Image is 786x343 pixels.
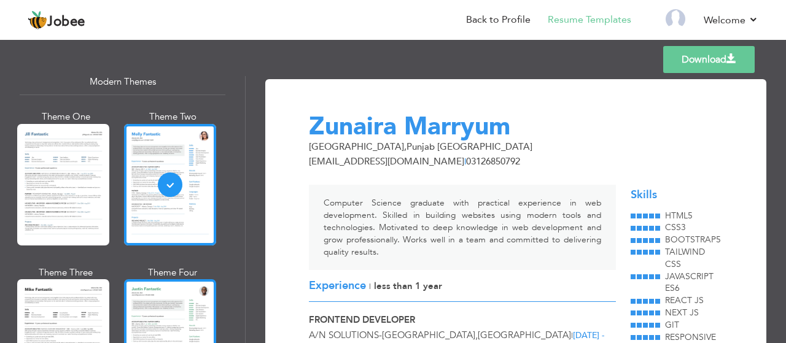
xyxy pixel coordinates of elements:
span: [GEOGRAPHIC_DATA] [478,329,571,341]
span: Less than 1 Year [374,280,442,292]
a: Download [663,46,755,73]
span: REACT JS [665,295,704,306]
span: BOOTSTRAP5 [665,234,721,245]
div: Theme One [20,110,112,123]
span: HTML5 [665,210,693,222]
div: Computer Science graduate with practical experience in web development. Skilled in building websi... [309,185,616,270]
span: Jobee [47,15,85,29]
div: Skills [631,187,723,203]
span: A/N Solutions [309,329,379,341]
span: | [571,330,573,341]
span: CSS3 [665,222,686,233]
img: jobee.io [28,10,47,30]
span: [EMAIL_ADDRESS][DOMAIN_NAME] [309,155,464,168]
span: NEXT JS [665,307,699,318]
span: [GEOGRAPHIC_DATA] Punjab [GEOGRAPHIC_DATA] [309,141,532,153]
span: GIT [665,319,679,331]
span: 03126850792 [466,155,520,168]
span: TAILWIND CSS [665,246,705,270]
div: Theme Three [20,266,112,279]
div: Zunaira Marryum [302,114,659,139]
span: , [404,141,407,153]
a: Resume Templates [548,13,631,27]
span: [GEOGRAPHIC_DATA] [382,329,475,341]
span: | [369,280,371,292]
span: | [464,155,466,168]
div: Modern Themes [20,69,225,95]
div: Theme Four [126,266,219,279]
span: Experience [309,278,366,293]
div: Theme Two [126,110,219,123]
a: Welcome [704,13,758,28]
a: Back to Profile [466,13,531,27]
a: Jobee [28,10,85,30]
span: - [379,329,382,341]
img: Profile Img [666,9,685,29]
span: Frontend Developer [309,314,415,326]
span: JAVASCRIPT ES6 [665,271,714,295]
span: , [475,329,478,341]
